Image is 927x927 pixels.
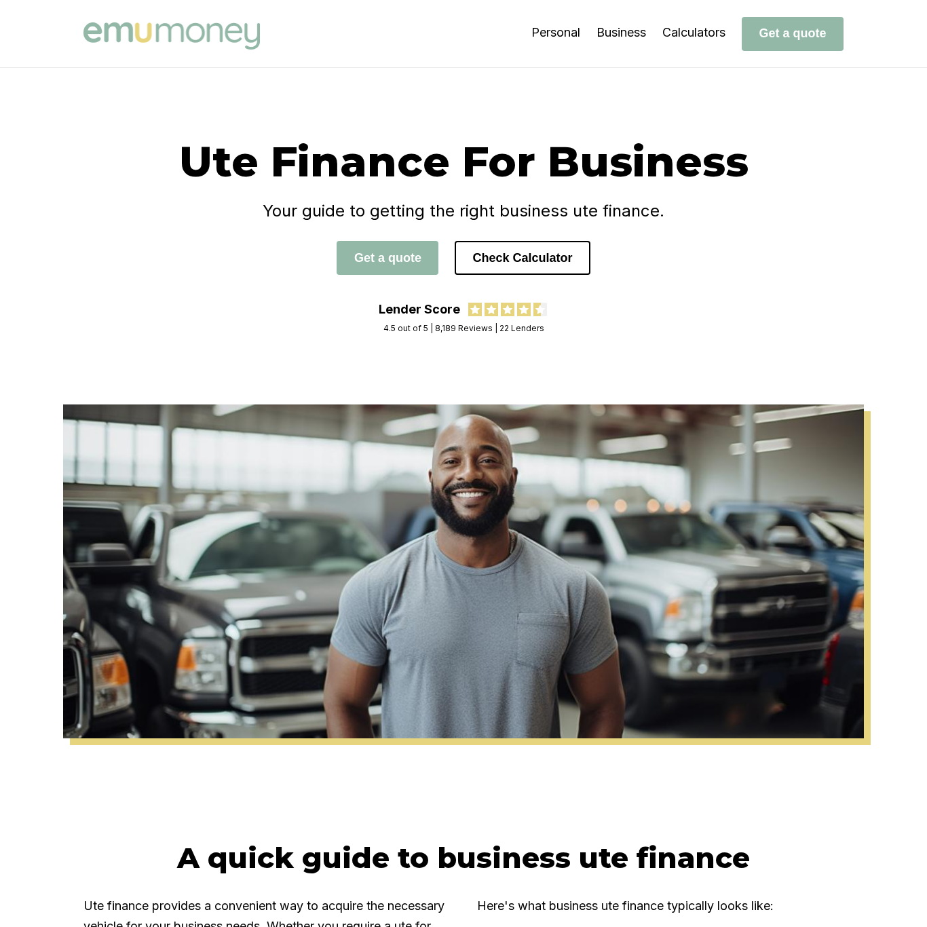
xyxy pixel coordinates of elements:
img: review star [501,303,514,316]
button: Check Calculator [455,241,590,275]
p: Here's what business ute finance typically looks like: [477,896,844,916]
h2: A quick guide to business ute finance [83,840,844,875]
div: 4.5 out of 5 | 8,189 Reviews | 22 Lenders [383,323,544,333]
img: review star [517,303,531,316]
img: review star [485,303,498,316]
button: Get a quote [742,17,844,51]
h1: Ute Finance For Business [83,136,844,187]
img: review star [468,303,482,316]
a: Get a quote [337,250,438,265]
img: Emu Money logo [83,22,260,50]
img: review star [533,303,547,316]
button: Get a quote [337,241,438,275]
a: Get a quote [742,26,844,40]
img: Find the best Business Ute Finance for you with Emu Money [63,404,864,738]
a: Check Calculator [455,250,590,265]
div: Lender Score [379,302,460,316]
h4: Your guide to getting the right business ute finance. [83,201,844,221]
